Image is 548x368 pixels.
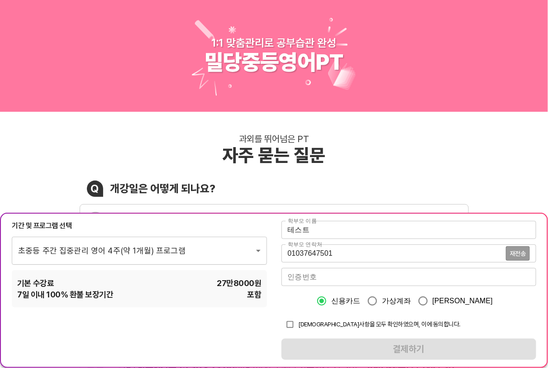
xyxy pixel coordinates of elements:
[281,244,506,263] input: 학부모 연락처를 입력해주세요
[111,212,461,234] div: 진단고사 실시 후 영업일 기준 2~3일동안 결과 분석 및 맞춤 커리큘럼이 작성되기 때문에 분석 완료 이후에 개강이 가능하므로 를 통해 개강 날짜를 직접 선택하실 수 있습니다.
[506,246,530,261] button: 재전송
[87,212,104,228] div: A
[281,221,537,239] input: 학부모 이름을 입력해주세요
[247,289,261,300] span: 포함
[87,181,103,197] div: Q
[12,221,267,231] div: 기간 및 프로그램 선택
[217,277,261,289] span: 27만8000 원
[331,296,361,306] span: 신용카드
[17,277,54,289] span: 기본 수강료
[12,236,267,264] div: 초중등 주간 집중관리 영어 4주(약 1개월) 프로그램
[239,134,309,144] div: 과외를 뛰어넘은 PT
[382,296,411,306] span: 가상계좌
[212,36,337,49] div: 1:1 맞춤관리로 공부습관 완성
[17,289,113,300] span: 7 일 이내 100% 환불 보장기간
[299,320,461,328] span: [DEMOGRAPHIC_DATA]사항을 모두 확인하였으며, 이에 동의합니다.
[433,296,493,306] span: [PERSON_NAME]
[205,49,343,76] div: 밀당중등영어PT
[510,250,526,257] span: 재전송
[110,182,216,195] div: 개강일은 어떻게 되나요?
[223,144,326,166] div: 자주 묻는 질문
